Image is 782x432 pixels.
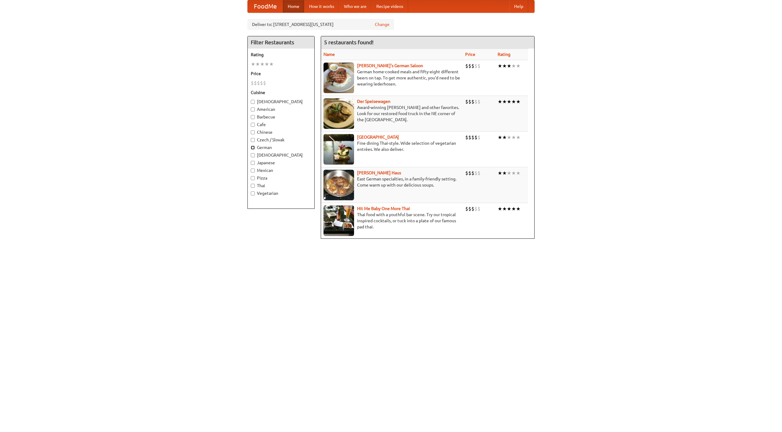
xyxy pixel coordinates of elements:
li: $ [471,63,474,69]
label: Czech / Slovak [251,137,311,143]
input: Barbecue [251,115,255,119]
img: kohlhaus.jpg [323,170,354,200]
li: $ [477,205,481,212]
a: How it works [304,0,339,13]
li: ★ [502,205,507,212]
li: ★ [498,134,502,141]
input: German [251,146,255,150]
h4: Filter Restaurants [248,36,314,49]
a: Name [323,52,335,57]
li: ★ [511,170,516,176]
li: $ [471,170,474,176]
label: Pizza [251,175,311,181]
a: Help [509,0,528,13]
label: Japanese [251,160,311,166]
li: $ [468,98,471,105]
a: FoodMe [248,0,283,13]
p: East German specialties, in a family-friendly setting. Come warm up with our delicious soups. [323,176,460,188]
li: $ [465,205,468,212]
li: $ [474,170,477,176]
li: $ [477,63,481,69]
a: Der Speisewagen [357,99,390,104]
a: [PERSON_NAME]'s German Saloon [357,63,423,68]
li: ★ [502,63,507,69]
li: ★ [516,205,521,212]
li: $ [474,134,477,141]
li: $ [468,205,471,212]
label: Thai [251,183,311,189]
li: $ [254,80,257,86]
h5: Price [251,71,311,77]
p: German home-cooked meals and fifty-eight different beers on tap. To get more authentic, you'd nee... [323,69,460,87]
li: ★ [502,134,507,141]
li: ★ [511,98,516,105]
div: Deliver to: [STREET_ADDRESS][US_STATE] [247,19,394,30]
a: Rating [498,52,510,57]
li: ★ [498,205,502,212]
input: American [251,107,255,111]
li: $ [465,170,468,176]
input: Czech / Slovak [251,138,255,142]
label: [DEMOGRAPHIC_DATA] [251,152,311,158]
li: $ [257,80,260,86]
li: ★ [516,98,521,105]
li: $ [477,134,481,141]
li: $ [468,170,471,176]
li: $ [260,80,263,86]
li: ★ [498,98,502,105]
li: ★ [498,170,502,176]
h5: Cuisine [251,89,311,96]
li: ★ [265,61,269,67]
li: ★ [507,170,511,176]
label: Mexican [251,167,311,173]
li: $ [263,80,266,86]
input: Vegetarian [251,191,255,195]
li: ★ [507,205,511,212]
a: [PERSON_NAME] Haus [357,170,401,175]
p: Fine dining Thai-style. Wide selection of vegetarian entrées. We also deliver. [323,140,460,152]
img: babythai.jpg [323,205,354,236]
input: Cafe [251,123,255,127]
label: German [251,144,311,151]
p: Thai food with a youthful bar scene. Try our tropical inspired cocktails, or tuck into a plate of... [323,212,460,230]
input: Mexican [251,169,255,172]
li: $ [251,80,254,86]
ng-pluralize: 5 restaurants found! [324,39,374,45]
label: [DEMOGRAPHIC_DATA] [251,99,311,105]
input: Pizza [251,176,255,180]
input: [DEMOGRAPHIC_DATA] [251,153,255,157]
li: ★ [516,170,521,176]
li: $ [465,134,468,141]
li: $ [468,134,471,141]
li: ★ [507,134,511,141]
li: ★ [516,63,521,69]
a: Who we are [339,0,371,13]
li: ★ [511,63,516,69]
input: Japanese [251,161,255,165]
li: $ [477,170,481,176]
li: ★ [260,61,265,67]
li: $ [474,63,477,69]
a: Hit Me Baby One More Thai [357,206,410,211]
li: $ [471,98,474,105]
label: American [251,106,311,112]
li: ★ [516,134,521,141]
input: Thai [251,184,255,188]
a: [GEOGRAPHIC_DATA] [357,135,399,140]
li: ★ [502,170,507,176]
a: Home [283,0,304,13]
li: ★ [511,134,516,141]
li: ★ [251,61,255,67]
input: Chinese [251,130,255,134]
h5: Rating [251,52,311,58]
label: Cafe [251,122,311,128]
input: [DEMOGRAPHIC_DATA] [251,100,255,104]
li: ★ [507,98,511,105]
li: $ [474,98,477,105]
a: Recipe videos [371,0,408,13]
